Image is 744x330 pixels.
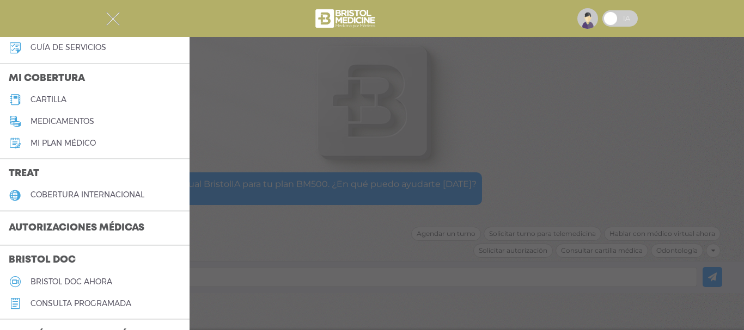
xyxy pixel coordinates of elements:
img: Cober_menu-close-white.svg [106,12,120,26]
h5: consulta programada [31,299,131,308]
h5: Mi plan médico [31,139,96,148]
h5: medicamentos [31,117,94,126]
img: bristol-medicine-blanco.png [314,5,379,32]
h5: cartilla [31,95,66,104]
h5: Bristol doc ahora [31,277,112,287]
h5: guía de servicios [31,43,106,52]
img: profile-placeholder.svg [577,8,598,29]
h5: cobertura internacional [31,190,144,200]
